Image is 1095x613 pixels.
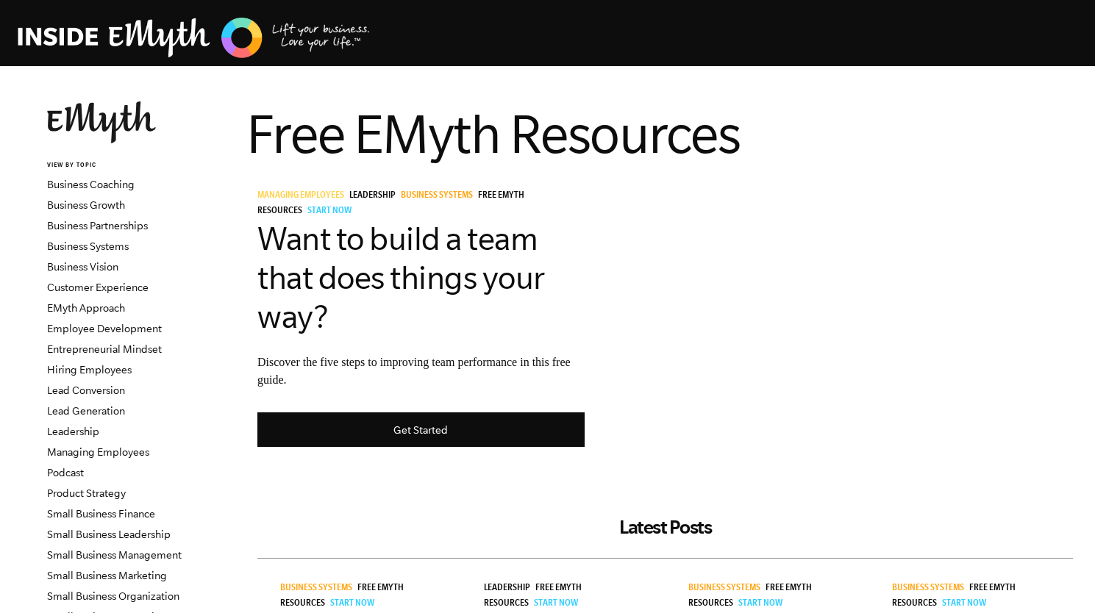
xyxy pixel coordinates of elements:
[47,467,84,478] a: Podcast
[942,599,986,609] span: Start Now
[280,584,357,594] a: Business Systems
[892,584,964,594] span: Business Systems
[47,261,118,273] a: Business Vision
[892,584,969,594] a: Business Systems
[257,516,1073,538] h2: Latest Posts
[257,191,349,201] a: Managing Employees
[47,101,156,143] img: EMyth
[688,584,766,594] a: Business Systems
[307,207,352,217] span: Start Now
[688,584,812,609] a: Free EMyth Resources
[738,599,782,609] span: Start Now
[47,302,125,314] a: EMyth Approach
[401,191,478,201] a: Business Systems
[47,199,125,211] a: Business Growth
[484,584,535,594] a: Leadership
[534,599,583,609] a: Start Now
[246,101,1084,166] h1: Free EMyth Resources
[349,191,401,201] a: Leadership
[1021,542,1095,613] iframe: Chat Widget
[257,412,585,447] a: Get Started
[47,405,125,417] a: Lead Generation
[47,220,148,232] a: Business Partnerships
[47,323,162,334] a: Employee Development
[47,487,126,499] a: Product Strategy
[47,179,135,190] a: Business Coaching
[534,599,578,609] span: Start Now
[47,590,179,602] a: Small Business Organization
[330,599,374,609] span: Start Now
[47,343,162,355] a: Entrepreneurial Mindset
[349,191,396,201] span: Leadership
[688,584,760,594] span: Business Systems
[47,570,167,581] a: Small Business Marketing
[47,508,155,520] a: Small Business Finance
[47,282,149,293] a: Customer Experience
[47,446,149,458] a: Managing Employees
[47,364,132,376] a: Hiring Employees
[257,354,585,389] p: Discover the five steps to improving team performance in this free guide.
[330,599,379,609] a: Start Now
[47,384,125,396] a: Lead Conversion
[942,599,991,609] a: Start Now
[47,528,171,540] a: Small Business Leadership
[18,15,371,60] img: EMyth Business Coaching
[257,191,344,201] span: Managing Employees
[47,549,182,561] a: Small Business Management
[738,599,788,609] a: Start Now
[484,584,530,594] span: Leadership
[280,584,352,594] span: Business Systems
[892,584,1016,609] a: Free EMyth Resources
[47,161,224,171] h6: VIEW BY TOPIC
[307,207,357,217] a: Start Now
[257,221,545,334] a: Want to build a team that does things your way?
[401,191,473,201] span: Business Systems
[47,240,129,252] a: Business Systems
[47,426,99,437] a: Leadership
